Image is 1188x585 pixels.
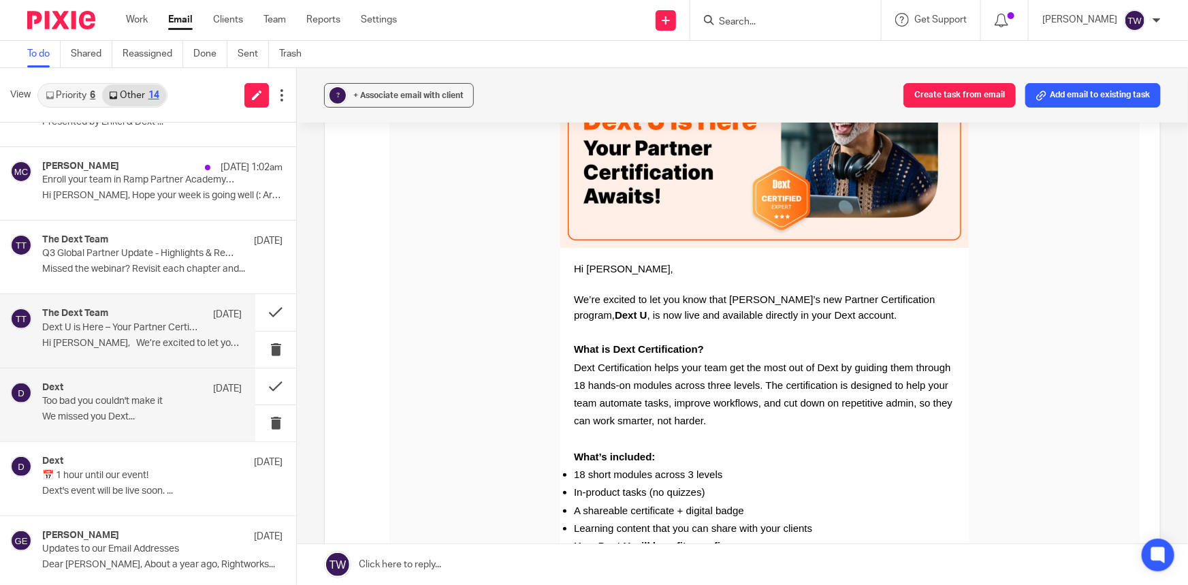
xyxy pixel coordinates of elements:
[225,300,258,311] strong: Dext U
[42,338,242,349] p: Hi [PERSON_NAME], We’re excited to let you know...
[42,174,235,186] p: Enroll your team in Ramp Partner Academy (+ CPEs!)
[184,456,566,474] li: 18 short modules across 3 levels
[353,91,464,99] span: + Associate email with client
[254,234,283,248] p: [DATE]
[184,564,566,582] li: Automate more tasks, saving time and reducing errors
[42,234,108,246] h4: The Dext Team
[914,15,967,25] span: Get Support
[221,161,283,174] p: [DATE] 1:02am
[184,510,566,528] li: Learning content that you can share with your clients
[1124,10,1146,31] img: svg%3E
[184,474,566,492] li: In-product tasks (no quizzes)
[306,13,340,27] a: Reports
[213,308,242,321] p: [DATE]
[184,349,566,421] p: Dext Certification helps your team get the most out of Dext by guiding them through 18 hands-on m...
[10,382,32,404] img: svg%3E
[42,116,283,128] p: Presented by Enkel & Dext ...
[42,530,119,541] h4: [PERSON_NAME]
[213,13,243,27] a: Clients
[1025,83,1161,108] button: Add email to existing task
[126,13,148,27] a: Work
[42,456,63,467] h4: Dext
[42,411,242,423] p: We missed you Dext...
[39,84,102,106] a: Priority6
[168,13,193,27] a: Email
[330,87,346,104] div: ?
[42,161,119,172] h4: [PERSON_NAME]
[42,382,63,394] h4: Dext
[10,161,32,183] img: svg%3E
[718,16,840,29] input: Search
[184,334,315,345] strong: What is Dext Certification?
[10,530,32,552] img: svg%3E
[123,41,183,67] a: Reassigned
[71,41,112,67] a: Shared
[184,441,266,453] strong: What’s included:
[171,14,579,238] img: EMAIL (6)
[903,83,1016,108] button: Create task from email
[42,543,235,555] p: Updates to our Email Addresses
[42,486,283,497] p: Dext's event will be live soon. ...
[10,234,32,256] img: svg%3E
[27,41,61,67] a: To do
[27,11,95,29] img: Pixie
[42,264,283,275] p: Missed the webinar? Revisit each chapter and...
[184,253,284,265] span: Hi [PERSON_NAME],
[42,248,235,259] p: Q3 Global Partner Update - Highlights & Resources
[193,41,227,67] a: Done
[42,190,283,202] p: Hi [PERSON_NAME], Hope your week is going well (: Are...
[184,268,566,314] p: We’re excited to let you know that [PERSON_NAME]’s new Partner Certification program, , is now li...
[254,530,283,543] p: [DATE]
[263,13,286,27] a: Team
[10,456,32,477] img: svg%3E
[184,492,566,510] li: A shareable certificate + digital badge
[42,396,202,407] p: Too bad you couldn't make it
[10,308,32,330] img: svg%3E
[10,88,31,102] span: View
[361,13,397,27] a: Settings
[184,531,347,542] strong: How Dext U will benefit your firm:
[279,41,312,67] a: Trash
[42,308,108,319] h4: The Dext Team
[102,84,165,106] a: Other14
[42,470,235,481] p: 📅 1 hour until our event!
[1042,13,1117,27] p: [PERSON_NAME]
[213,382,242,396] p: [DATE]
[90,91,95,100] div: 6
[148,91,159,100] div: 14
[42,559,283,571] p: Dear [PERSON_NAME], About a year ago, Rightworks...
[184,546,566,563] li: Get new team members up to speed quickly
[324,83,474,108] button: ? + Associate email with client
[42,322,202,334] p: Dext U is Here – Your Partner Certification Awaits!
[254,456,283,469] p: [DATE]
[238,41,269,67] a: Sent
